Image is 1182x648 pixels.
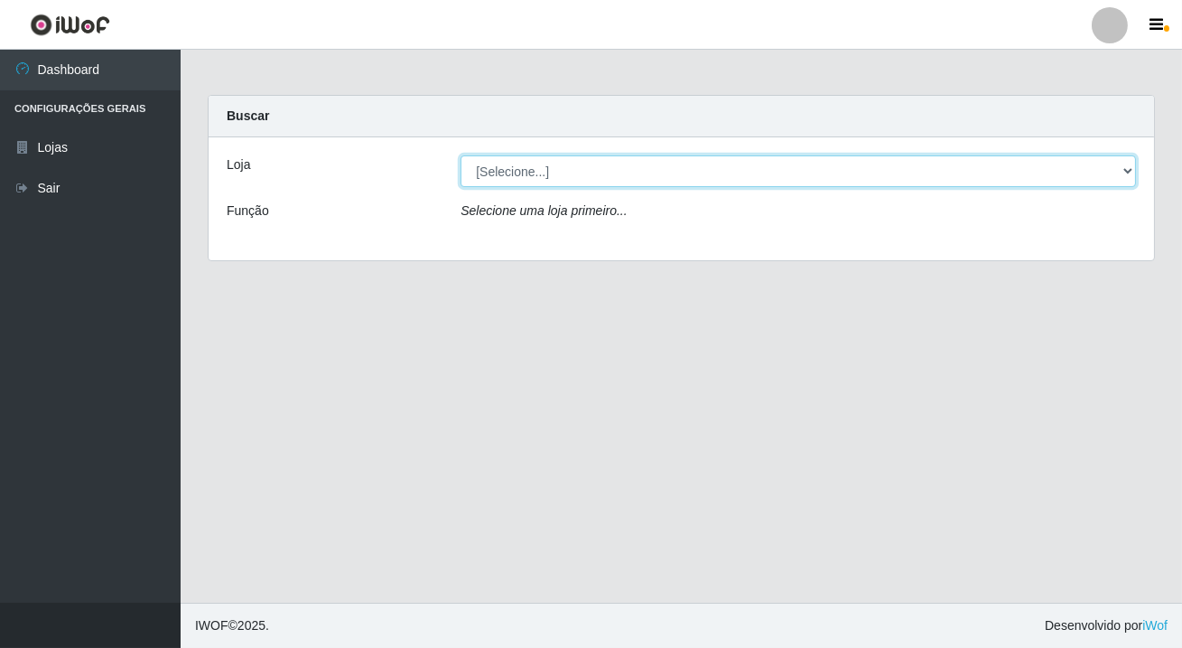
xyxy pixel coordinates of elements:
[195,616,269,635] span: © 2025 .
[461,203,627,218] i: Selecione uma loja primeiro...
[227,108,269,123] strong: Buscar
[227,155,250,174] label: Loja
[195,618,228,633] span: IWOF
[227,202,269,221] label: Função
[30,14,110,36] img: CoreUI Logo
[1142,618,1168,633] a: iWof
[1045,616,1168,635] span: Desenvolvido por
